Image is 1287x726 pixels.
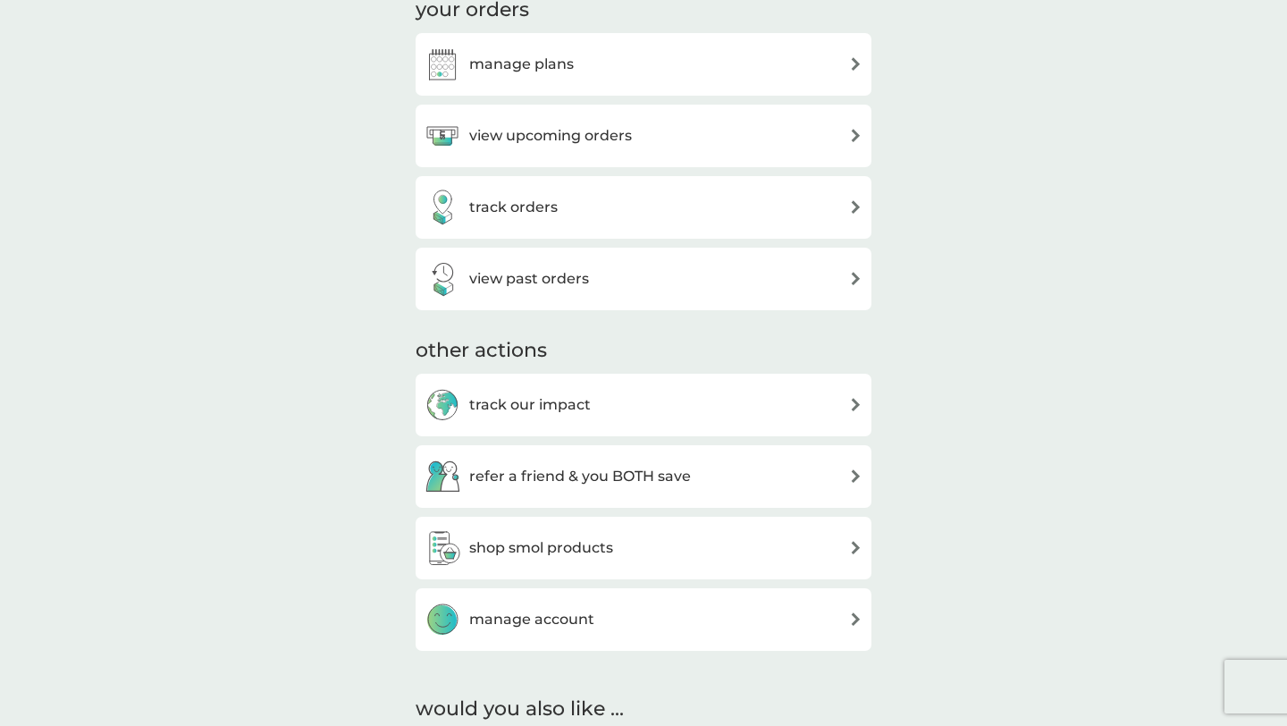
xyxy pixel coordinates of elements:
[469,465,691,488] h3: refer a friend & you BOTH save
[849,612,862,626] img: arrow right
[469,608,594,631] h3: manage account
[849,129,862,142] img: arrow right
[416,696,871,723] h2: would you also like ...
[469,53,574,76] h3: manage plans
[469,393,591,417] h3: track our impact
[416,337,547,365] h3: other actions
[849,57,862,71] img: arrow right
[849,469,862,483] img: arrow right
[849,541,862,554] img: arrow right
[469,196,558,219] h3: track orders
[849,398,862,411] img: arrow right
[469,124,632,148] h3: view upcoming orders
[469,536,613,560] h3: shop smol products
[849,200,862,214] img: arrow right
[849,272,862,285] img: arrow right
[469,267,589,291] h3: view past orders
